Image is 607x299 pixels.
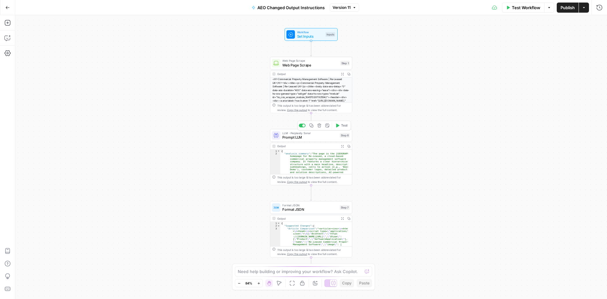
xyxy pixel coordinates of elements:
div: Format JSONFormat JSONStep 7Output{ "Suggested Changes":{ "Article Comparison":"<article><ins>\n<... [270,201,352,258]
div: 2 [270,152,280,216]
span: Web Page Scrape [282,59,338,63]
div: This output is too large & has been abbreviated for review. to view the full content. [277,103,350,112]
div: Step 6 [340,133,350,138]
span: Format JSON [282,207,338,212]
div: 1 [270,150,280,152]
div: Output [277,216,338,221]
div: This output is too large & has been abbreviated for review. to view the full content. [277,175,350,184]
button: Copy [340,279,354,287]
span: Test Workflow [512,4,540,11]
span: Format JSON [282,203,338,207]
div: Step 1 [340,61,350,65]
div: Output [277,144,338,148]
g: Edge from step_6 to step_7 [310,185,312,201]
span: AEO Changed Output Instructions [257,4,325,11]
div: Inputs [325,32,335,37]
span: Paste [359,280,370,286]
span: Publish [561,4,575,11]
button: Version 11 [330,3,359,12]
span: Copy the output [287,180,307,183]
span: Version 11 [333,5,351,10]
div: LLM · Perplexity SonarPrompt LLMStep 6TestOutput{ "analysis_summary":"The page is the [GEOGRAPHIC... [270,129,352,185]
div: This output is too large & has been abbreviated for review. to view the full content. [277,248,350,256]
button: Test Workflow [502,3,544,13]
span: LLM · Perplexity Sonar [282,131,338,135]
span: Workflow [297,30,323,34]
button: AEO Changed Output Instructions [248,3,328,13]
span: Set Inputs [297,34,323,39]
div: Step 7 [340,205,350,210]
span: Toggle code folding, rows 1 through 5 [277,222,280,224]
span: Copy [342,280,352,286]
span: Copy the output [287,108,307,111]
span: Web Page Scrape [282,62,338,68]
button: Publish [557,3,579,13]
div: 1 [270,222,280,224]
div: 2 [270,225,280,227]
div: Web Page ScrapeWeb Page ScrapeStep 1Output<h1>Commercial Property Management Software | Re-Leased... [270,57,352,113]
span: Prompt LLM [282,134,338,140]
span: Toggle code folding, rows 1 through 4 [277,150,280,152]
div: Output [277,72,338,76]
button: Test [333,122,350,129]
span: 84% [245,281,252,286]
span: Test [341,123,347,128]
g: Edge from start to step_1 [310,41,312,56]
span: Copy the output [287,252,307,256]
span: Toggle code folding, rows 2 through 4 [277,225,280,227]
div: WorkflowSet InputsInputs [270,28,352,41]
button: Paste [357,279,372,287]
